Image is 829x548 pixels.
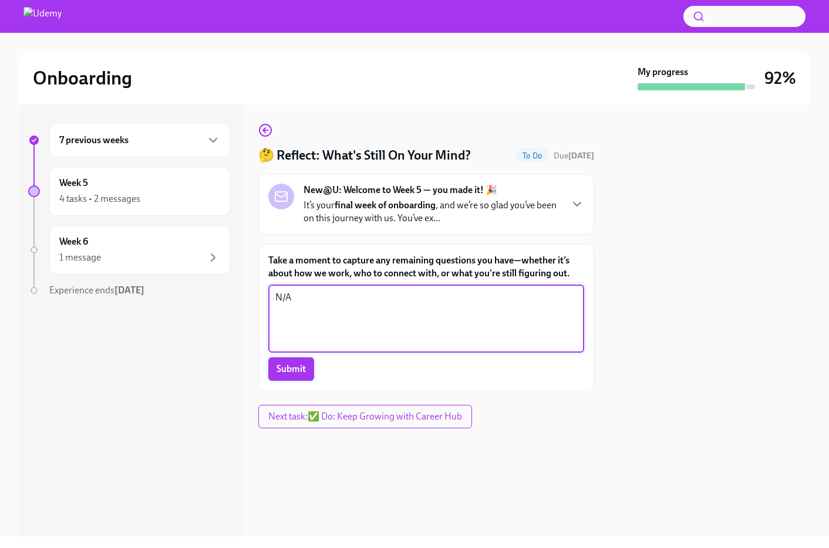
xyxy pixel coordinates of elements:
[764,67,796,89] h3: 92%
[554,150,594,161] span: September 13th, 2025 11:00
[304,184,497,197] strong: New@U: Welcome to Week 5 — you made it! 🎉
[268,357,314,381] button: Submit
[268,411,462,422] span: Next task : ✅ Do: Keep Growing with Career Hub
[268,254,584,280] label: Take a moment to capture any remaining questions you have—whether it’s about how we work, who to ...
[638,66,688,79] strong: My progress
[49,285,144,296] span: Experience ends
[59,134,129,147] h6: 7 previous weeks
[515,151,549,160] span: To Do
[275,290,577,347] textarea: N/A
[568,151,594,161] strong: [DATE]
[258,405,472,428] button: Next task:✅ Do: Keep Growing with Career Hub
[59,251,101,264] div: 1 message
[304,199,561,225] p: It’s your , and we’re so glad you’ve been on this journey with us. You’ve ex...
[554,151,594,161] span: Due
[33,66,132,90] h2: Onboarding
[277,363,306,375] span: Submit
[59,235,88,248] h6: Week 6
[28,167,230,216] a: Week 54 tasks • 2 messages
[49,123,230,157] div: 7 previous weeks
[23,7,62,26] img: Udemy
[28,225,230,275] a: Week 61 message
[114,285,144,296] strong: [DATE]
[59,177,88,190] h6: Week 5
[335,199,436,211] strong: final week of onboarding
[59,192,140,205] div: 4 tasks • 2 messages
[258,147,471,164] h4: 🤔 Reflect: What's Still On Your Mind?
